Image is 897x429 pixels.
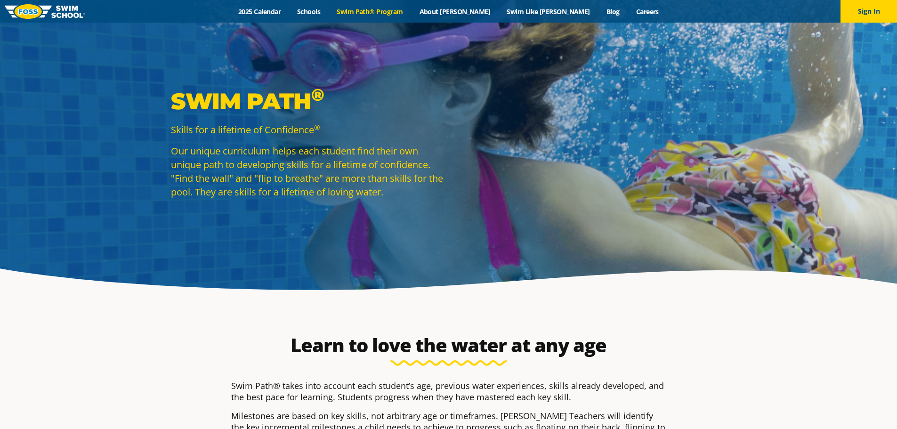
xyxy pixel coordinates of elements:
[628,7,667,16] a: Careers
[171,144,444,199] p: Our unique curriculum helps each student find their own unique path to developing skills for a li...
[231,380,666,403] p: Swim Path® takes into account each student’s age, previous water experiences, skills already deve...
[499,7,598,16] a: Swim Like [PERSON_NAME]
[226,334,671,356] h2: Learn to love the water at any age
[411,7,499,16] a: About [PERSON_NAME]
[289,7,329,16] a: Schools
[329,7,411,16] a: Swim Path® Program
[230,7,289,16] a: 2025 Calendar
[311,84,324,105] sup: ®
[171,123,444,137] p: Skills for a lifetime of Confidence
[314,122,320,132] sup: ®
[5,4,85,19] img: FOSS Swim School Logo
[171,87,444,115] p: Swim Path
[598,7,628,16] a: Blog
